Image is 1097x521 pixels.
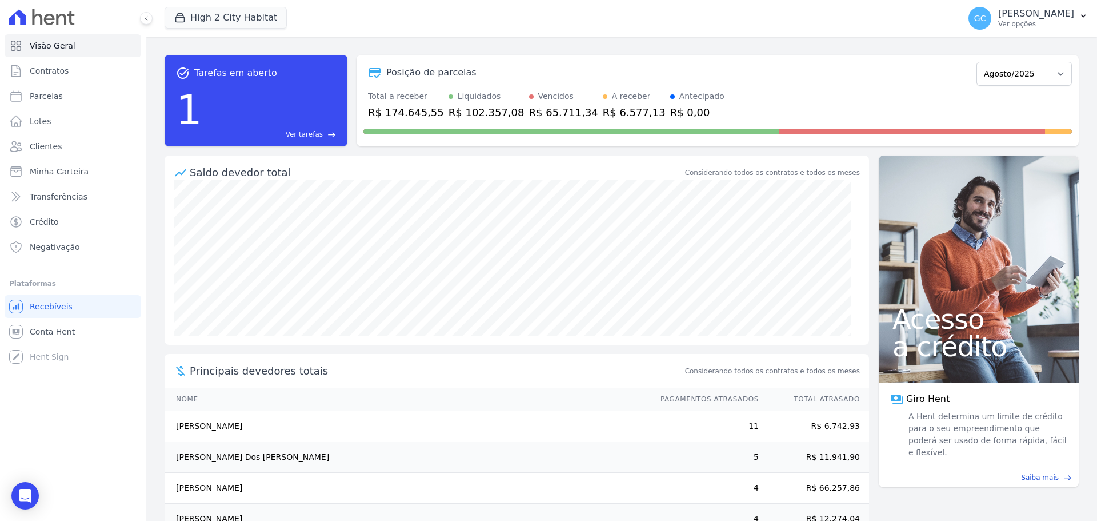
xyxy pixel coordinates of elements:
[538,90,574,102] div: Vencidos
[685,168,860,178] div: Considerando todos os contratos e todos os meses
[9,277,137,291] div: Plataformas
[30,166,89,177] span: Minha Carteira
[5,160,141,183] a: Minha Carteira
[612,90,651,102] div: A receber
[190,363,683,379] span: Principais devedores totais
[449,105,525,120] div: R$ 102.357,08
[11,482,39,510] div: Open Intercom Messenger
[194,66,277,80] span: Tarefas em aberto
[759,388,869,411] th: Total Atrasado
[5,34,141,57] a: Visão Geral
[685,366,860,376] span: Considerando todos os contratos e todos os meses
[603,105,666,120] div: R$ 6.577,13
[670,105,724,120] div: R$ 0,00
[892,305,1065,333] span: Acesso
[176,80,202,140] div: 1
[892,333,1065,360] span: a crédito
[30,116,51,127] span: Lotes
[458,90,501,102] div: Liquidados
[906,411,1067,459] span: A Hent determina um limite de crédito para o seu empreendimento que poderá ser usado de forma ráp...
[30,65,69,77] span: Contratos
[190,165,683,180] div: Saldo devedor total
[30,40,75,51] span: Visão Geral
[974,14,986,22] span: GC
[1021,472,1059,483] span: Saiba mais
[386,66,477,79] div: Posição de parcelas
[207,129,336,140] a: Ver tarefas east
[529,105,598,120] div: R$ 65.711,34
[5,110,141,133] a: Lotes
[30,90,63,102] span: Parcelas
[650,411,759,442] td: 11
[368,90,444,102] div: Total a receber
[5,295,141,318] a: Recebíveis
[165,7,287,29] button: High 2 City Habitat
[759,473,869,504] td: R$ 66.257,86
[650,442,759,473] td: 5
[5,320,141,343] a: Conta Hent
[650,473,759,504] td: 4
[30,301,73,312] span: Recebíveis
[679,90,724,102] div: Antecipado
[5,59,141,82] a: Contratos
[368,105,444,120] div: R$ 174.645,55
[5,236,141,258] a: Negativação
[30,326,75,337] span: Conta Hent
[30,141,62,152] span: Clientes
[759,411,869,442] td: R$ 6.742,93
[650,388,759,411] th: Pagamentos Atrasados
[327,130,336,139] span: east
[5,135,141,158] a: Clientes
[5,210,141,233] a: Crédito
[1063,474,1072,482] span: east
[906,392,950,406] span: Giro Hent
[286,129,323,140] span: Ver tarefas
[5,185,141,208] a: Transferências
[165,388,650,411] th: Nome
[165,442,650,473] td: [PERSON_NAME] Dos [PERSON_NAME]
[5,85,141,108] a: Parcelas
[176,66,190,80] span: task_alt
[165,473,650,504] td: [PERSON_NAME]
[998,8,1074,19] p: [PERSON_NAME]
[30,241,80,253] span: Negativação
[30,191,87,202] span: Transferências
[165,411,650,442] td: [PERSON_NAME]
[30,216,59,228] span: Crédito
[959,2,1097,34] button: GC [PERSON_NAME] Ver opções
[759,442,869,473] td: R$ 11.941,90
[886,472,1072,483] a: Saiba mais east
[998,19,1074,29] p: Ver opções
